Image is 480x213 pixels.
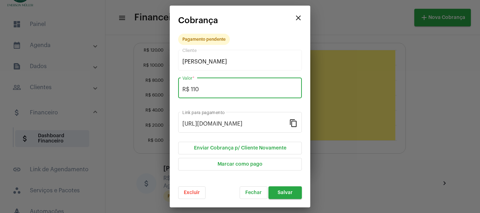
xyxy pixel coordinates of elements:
button: Fechar [240,186,267,199]
div: Pagamento pendente [182,37,226,42]
mat-icon: close [294,14,303,22]
span: Fechar [245,190,262,195]
span: Enviar Cobrança p/ Cliente Novamente [194,146,286,151]
input: Valor [182,86,298,93]
button: Enviar Cobrança p/ Cliente Novamente [178,142,302,154]
button: Excluir [178,186,206,199]
button: Marcar como pago [178,158,302,171]
span: Salvar [278,190,293,195]
span: Marcar como pago [218,162,262,167]
span: Cobrança [178,16,218,25]
span: Excluir [184,190,200,195]
input: Link [182,121,289,127]
button: Salvar [268,186,302,199]
mat-icon: content_copy [289,119,298,127]
input: Pesquisar cliente [182,59,298,65]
